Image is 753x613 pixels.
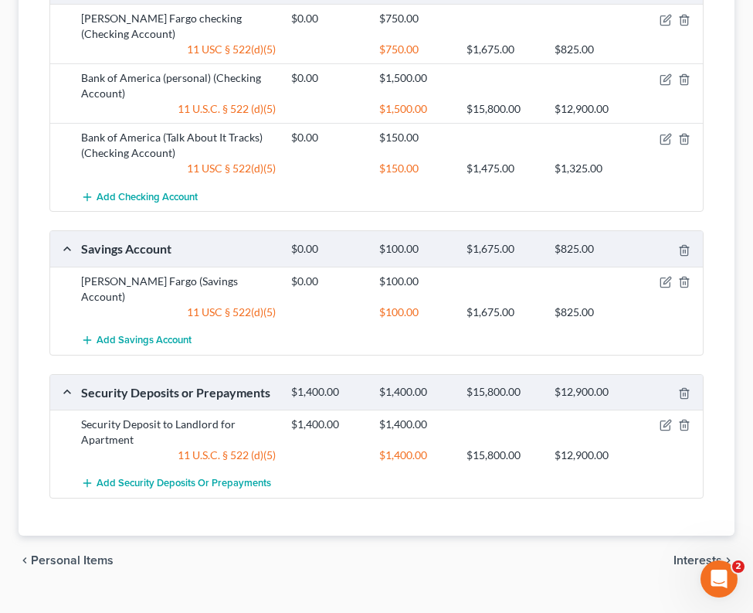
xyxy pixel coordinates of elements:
div: $12,900.00 [547,448,634,463]
button: Add Checking Account [81,182,198,211]
div: 11 USC § 522(d)(5) [73,42,283,57]
div: $0.00 [283,242,371,257]
div: $1,400.00 [371,417,459,432]
div: $150.00 [371,130,459,145]
div: $15,800.00 [459,101,546,117]
div: Security Deposit to Landlord for Apartment [73,417,283,448]
div: Savings Account [73,240,283,257]
div: $15,800.00 [459,448,546,463]
div: $1,675.00 [459,242,546,257]
div: $1,400.00 [371,385,459,400]
div: [PERSON_NAME] Fargo (Savings Account) [73,274,283,305]
button: Add Savings Account [81,326,192,355]
button: Interests chevron_right [673,554,734,567]
span: Add Security Deposits or Prepayments [97,478,271,490]
div: $0.00 [283,11,371,26]
div: $750.00 [371,42,459,57]
div: $1,400.00 [371,448,459,463]
i: chevron_left [19,554,31,567]
iframe: Intercom live chat [700,560,738,598]
span: Add Checking Account [97,191,198,203]
div: $1,400.00 [283,385,371,400]
span: Add Savings Account [97,334,192,346]
div: $825.00 [547,305,634,320]
div: $0.00 [283,274,371,289]
div: $825.00 [547,42,634,57]
div: $1,475.00 [459,161,546,176]
i: chevron_right [722,554,734,567]
div: $1,675.00 [459,42,546,57]
button: chevron_left Personal Items [19,554,114,567]
span: Interests [673,554,722,567]
div: 11 USC § 522(d)(5) [73,161,283,176]
span: 2 [732,560,745,573]
div: $15,800.00 [459,385,546,400]
div: 11 USC § 522(d)(5) [73,305,283,320]
div: $0.00 [283,130,371,145]
div: $1,500.00 [371,70,459,86]
div: $1,500.00 [371,101,459,117]
div: $825.00 [547,242,634,257]
div: [PERSON_NAME] Fargo checking (Checking Account) [73,11,283,42]
div: $150.00 [371,161,459,176]
div: $1,400.00 [283,417,371,432]
button: Add Security Deposits or Prepayments [81,469,271,498]
div: $100.00 [371,305,459,320]
div: $12,900.00 [547,385,634,400]
div: 11 U.S.C. § 522 (d)(5) [73,448,283,463]
div: $750.00 [371,11,459,26]
div: Security Deposits or Prepayments [73,384,283,400]
span: Personal Items [31,554,114,567]
div: $12,900.00 [547,101,634,117]
div: $1,675.00 [459,305,546,320]
div: Bank of America (Talk About It Tracks) (Checking Account) [73,130,283,161]
div: $100.00 [371,242,459,257]
div: $100.00 [371,274,459,289]
div: $0.00 [283,70,371,86]
div: 11 U.S.C. § 522 (d)(5) [73,101,283,117]
div: Bank of America (personal) (Checking Account) [73,70,283,101]
div: $1,325.00 [547,161,634,176]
